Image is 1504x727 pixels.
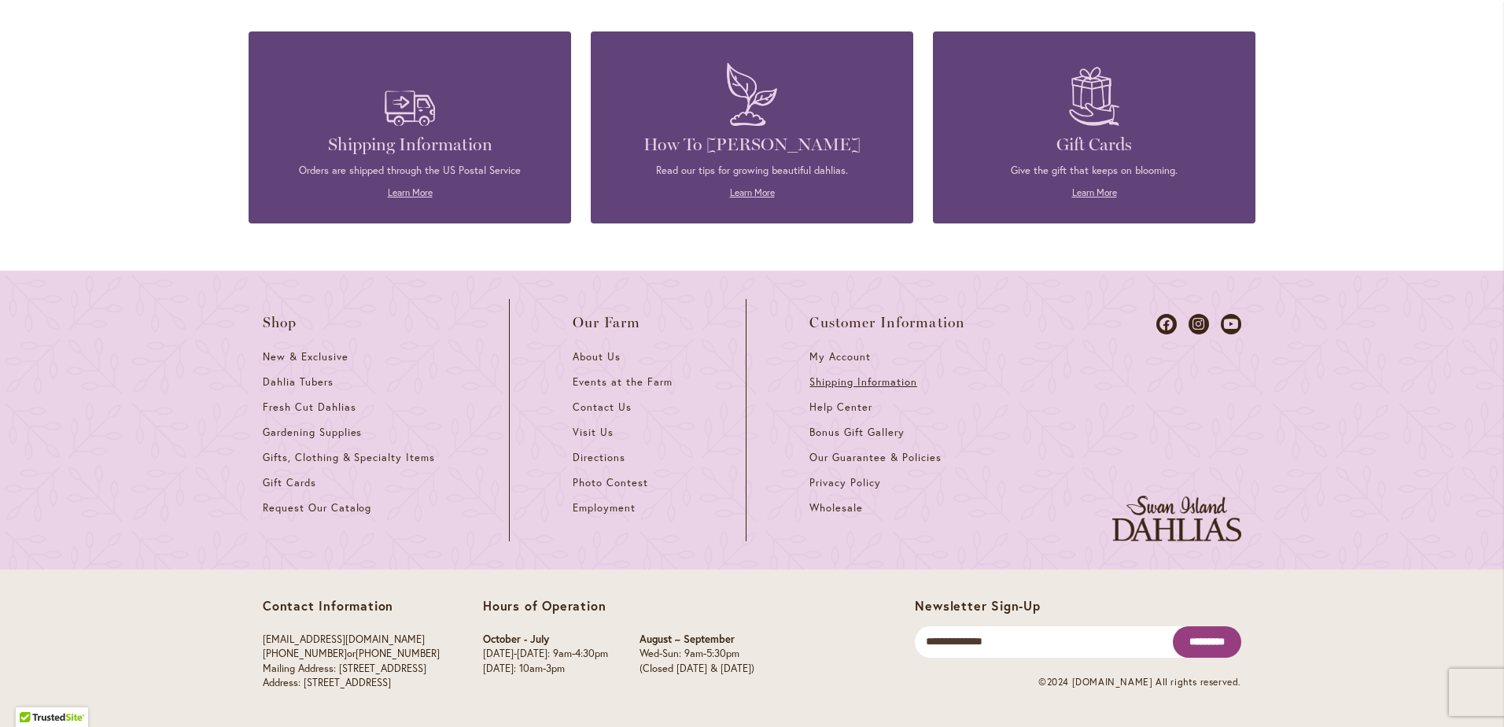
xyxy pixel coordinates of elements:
[573,350,621,363] span: About Us
[263,633,440,691] p: or Mailing Address: [STREET_ADDRESS] Address: [STREET_ADDRESS]
[573,451,625,464] span: Directions
[1072,186,1117,198] a: Learn More
[263,633,425,646] a: [EMAIL_ADDRESS][DOMAIN_NAME]
[263,598,440,614] p: Contact Information
[1189,314,1209,334] a: Dahlias on Instagram
[272,164,547,178] p: Orders are shipped through the US Postal Service
[263,350,348,363] span: New & Exclusive
[730,186,775,198] a: Learn More
[614,164,890,178] p: Read our tips for growing beautiful dahlias.
[12,671,56,715] iframe: Launch Accessibility Center
[573,476,648,489] span: Photo Contest
[573,315,640,330] span: Our Farm
[809,451,941,464] span: Our Guarantee & Policies
[483,662,608,677] p: [DATE]: 10am-3pm
[809,476,881,489] span: Privacy Policy
[809,501,863,515] span: Wholesale
[263,426,362,439] span: Gardening Supplies
[640,633,754,648] p: August – September
[483,598,754,614] p: Hours of Operation
[809,350,871,363] span: My Account
[640,662,754,677] p: (Closed [DATE] & [DATE])
[573,501,636,515] span: Employment
[1221,314,1241,334] a: Dahlias on Youtube
[263,400,356,414] span: Fresh Cut Dahlias
[957,164,1232,178] p: Give the gift that keeps on blooming.
[809,426,904,439] span: Bonus Gift Gallery
[263,647,347,660] a: [PHONE_NUMBER]
[356,647,440,660] a: [PHONE_NUMBER]
[809,375,916,389] span: Shipping Information
[1156,314,1177,334] a: Dahlias on Facebook
[809,400,872,414] span: Help Center
[640,647,754,662] p: Wed-Sun: 9am-5:30pm
[263,375,334,389] span: Dahlia Tubers
[388,186,433,198] a: Learn More
[809,315,965,330] span: Customer Information
[263,476,316,489] span: Gift Cards
[573,400,632,414] span: Contact Us
[573,375,672,389] span: Events at the Farm
[614,134,890,156] h4: How To [PERSON_NAME]
[263,315,297,330] span: Shop
[263,501,371,515] span: Request Our Catalog
[483,647,608,662] p: [DATE]-[DATE]: 9am-4:30pm
[272,134,547,156] h4: Shipping Information
[263,451,435,464] span: Gifts, Clothing & Specialty Items
[915,597,1040,614] span: Newsletter Sign-Up
[1038,676,1241,688] span: ©2024 [DOMAIN_NAME] All rights reserved.
[483,633,608,648] p: October - July
[573,426,614,439] span: Visit Us
[957,134,1232,156] h4: Gift Cards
